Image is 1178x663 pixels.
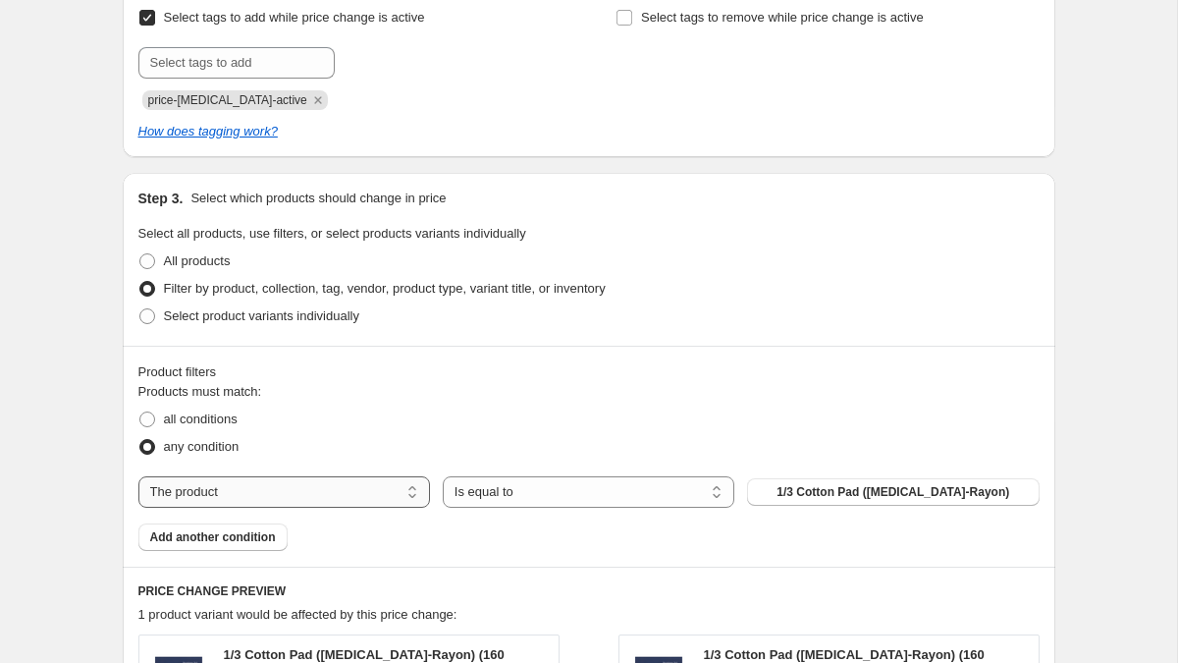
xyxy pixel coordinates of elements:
span: All products [164,253,231,268]
button: 1/3 Cotton Pad (Pulp-Rayon) [747,478,1039,506]
span: price-change-job-active [148,93,307,107]
span: Filter by product, collection, tag, vendor, product type, variant title, or inventory [164,281,606,296]
h2: Step 3. [138,189,184,208]
span: 1 product variant would be affected by this price change: [138,607,457,622]
button: Remove price-change-job-active [309,91,327,109]
p: Select which products should change in price [190,189,446,208]
h6: PRICE CHANGE PREVIEW [138,583,1040,599]
span: all conditions [164,412,238,426]
div: Product filters [138,362,1040,382]
span: Select tags to remove while price change is active [641,10,924,25]
span: Select all products, use filters, or select products variants individually [138,226,526,241]
span: any condition [164,439,240,454]
span: Add another condition [150,529,276,545]
a: How does tagging work? [138,124,278,138]
span: Select product variants individually [164,308,359,323]
span: Products must match: [138,384,262,399]
button: Add another condition [138,524,288,551]
input: Select tags to add [138,47,335,79]
span: 1/3 Cotton Pad ([MEDICAL_DATA]-Rayon) [776,484,1009,500]
span: Select tags to add while price change is active [164,10,425,25]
